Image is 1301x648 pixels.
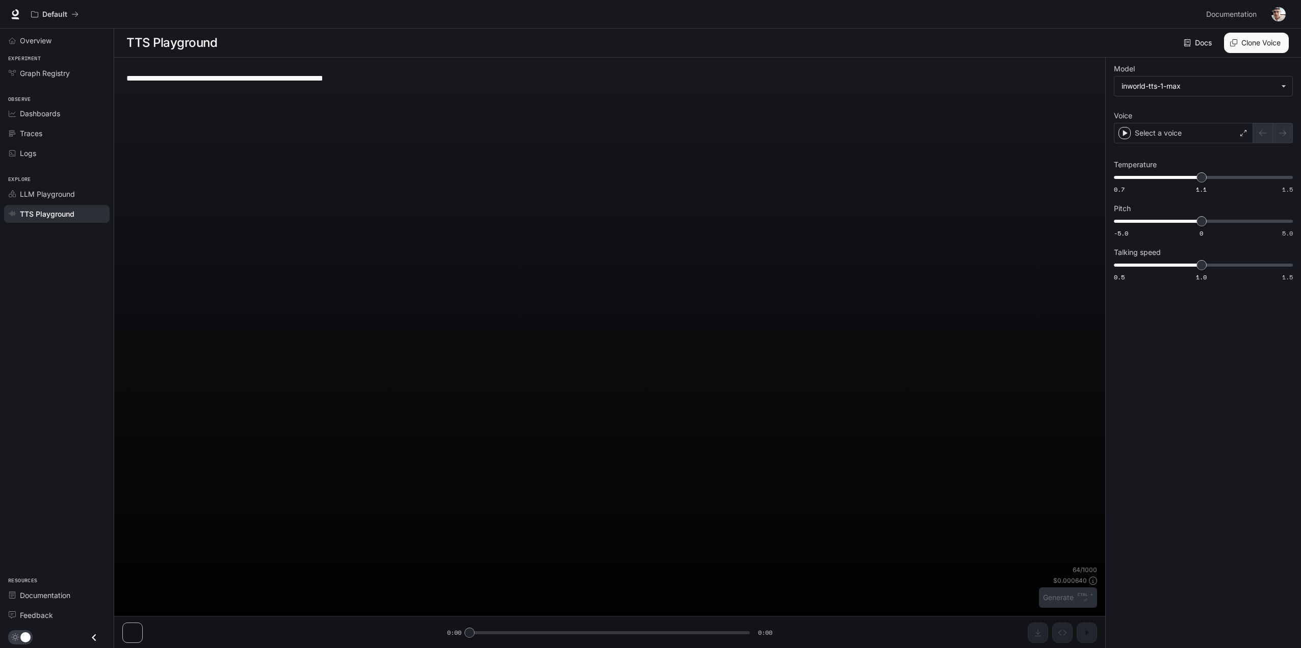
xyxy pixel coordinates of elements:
[1182,33,1216,53] a: Docs
[1114,249,1161,256] p: Talking speed
[20,610,53,620] span: Feedback
[20,68,70,79] span: Graph Registry
[1282,273,1293,281] span: 1.5
[1114,65,1135,72] p: Model
[83,627,106,648] button: Close drawer
[42,10,67,19] p: Default
[20,590,70,601] span: Documentation
[4,586,110,604] a: Documentation
[4,185,110,203] a: LLM Playground
[20,148,36,159] span: Logs
[20,631,31,642] span: Dark mode toggle
[1114,273,1125,281] span: 0.5
[4,105,110,122] a: Dashboards
[20,209,74,219] span: TTS Playground
[1206,8,1257,21] span: Documentation
[1200,229,1203,238] span: 0
[1053,576,1087,585] p: $ 0.000640
[126,33,217,53] h1: TTS Playground
[1114,229,1128,238] span: -5.0
[1073,565,1097,574] p: 64 / 1000
[1114,185,1125,194] span: 0.7
[1224,33,1289,53] button: Clone Voice
[1122,81,1276,91] div: inworld-tts-1-max
[20,35,51,46] span: Overview
[4,64,110,82] a: Graph Registry
[20,108,60,119] span: Dashboards
[4,124,110,142] a: Traces
[1202,4,1264,24] a: Documentation
[20,189,75,199] span: LLM Playground
[4,606,110,624] a: Feedback
[1114,205,1131,212] p: Pitch
[1271,7,1286,21] img: User avatar
[4,144,110,162] a: Logs
[20,128,42,139] span: Traces
[4,32,110,49] a: Overview
[1268,4,1289,24] button: User avatar
[1135,128,1182,138] p: Select a voice
[1282,185,1293,194] span: 1.5
[4,205,110,223] a: TTS Playground
[1196,273,1207,281] span: 1.0
[1196,185,1207,194] span: 1.1
[1114,112,1132,119] p: Voice
[1114,76,1292,96] div: inworld-tts-1-max
[1114,161,1157,168] p: Temperature
[27,4,83,24] button: All workspaces
[1282,229,1293,238] span: 5.0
